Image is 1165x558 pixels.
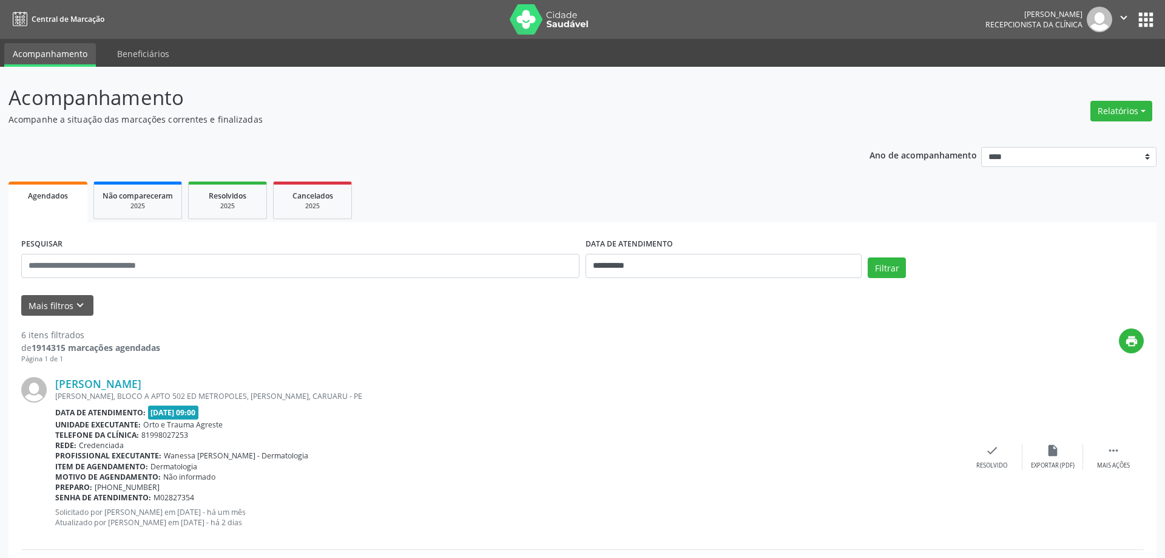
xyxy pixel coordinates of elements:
[1107,444,1120,457] i: 
[164,451,308,461] span: Wanessa [PERSON_NAME] - Dermatologia
[8,83,812,113] p: Acompanhamento
[8,113,812,126] p: Acompanhe a situação das marcações correntes e finalizadas
[32,342,160,353] strong: 1914315 marcações agendadas
[21,328,160,341] div: 6 itens filtrados
[985,19,1082,30] span: Recepcionista da clínica
[4,43,96,67] a: Acompanhamento
[1119,328,1144,353] button: print
[292,191,333,201] span: Cancelados
[55,377,141,390] a: [PERSON_NAME]
[148,406,199,420] span: [DATE] 09:00
[154,492,194,503] span: M02827354
[21,377,47,403] img: img
[55,482,92,492] b: Preparo:
[28,191,68,201] span: Agendados
[55,461,148,472] b: Item de agendamento:
[32,14,104,24] span: Central de Marcação
[1112,7,1135,32] button: 
[95,482,160,492] span: [PHONE_NUMBER]
[55,407,146,418] b: Data de atendimento:
[586,235,673,254] label: DATA DE ATENDIMENTO
[103,202,173,211] div: 2025
[55,440,76,451] b: Rede:
[1046,444,1059,457] i: insert_drive_file
[55,472,161,482] b: Motivo de agendamento:
[1135,9,1157,30] button: apps
[109,43,178,64] a: Beneficiários
[79,440,124,451] span: Credenciada
[1125,335,1138,348] i: print
[1097,461,1130,470] div: Mais ações
[1031,461,1075,470] div: Exportar (PDF)
[870,147,977,162] p: Ano de acompanhamento
[1090,101,1152,121] button: Relatórios
[143,420,223,430] span: Orto e Trauma Agreste
[976,461,1007,470] div: Resolvido
[282,202,343,211] div: 2025
[163,472,215,482] span: Não informado
[21,295,93,316] button: Mais filtroskeyboard_arrow_down
[141,430,188,440] span: 81998027253
[868,257,906,278] button: Filtrar
[55,391,962,401] div: [PERSON_NAME], BLOCO A APTO 502 ED METROPOLES, [PERSON_NAME], CARUARU - PE
[55,420,141,430] b: Unidade executante:
[55,507,962,528] p: Solicitado por [PERSON_NAME] em [DATE] - há um mês Atualizado por [PERSON_NAME] em [DATE] - há 2 ...
[197,202,258,211] div: 2025
[1117,11,1130,24] i: 
[8,9,104,29] a: Central de Marcação
[21,341,160,354] div: de
[21,354,160,364] div: Página 1 de 1
[1087,7,1112,32] img: img
[103,191,173,201] span: Não compareceram
[985,9,1082,19] div: [PERSON_NAME]
[73,299,87,312] i: keyboard_arrow_down
[55,492,151,503] b: Senha de atendimento:
[985,444,999,457] i: check
[150,461,197,472] span: Dermatologia
[209,191,246,201] span: Resolvidos
[21,235,62,254] label: PESQUISAR
[55,430,139,440] b: Telefone da clínica:
[55,451,161,461] b: Profissional executante:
